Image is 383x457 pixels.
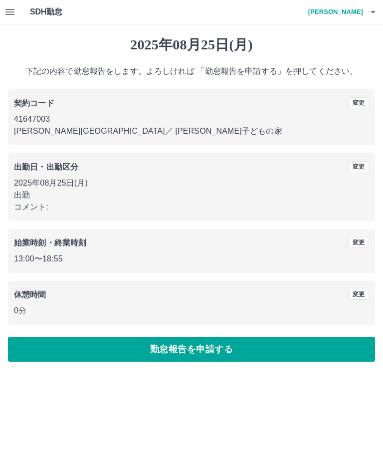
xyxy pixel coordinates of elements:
p: 0分 [14,305,369,317]
button: 変更 [348,161,369,172]
b: 出勤日・出勤区分 [14,163,78,171]
p: 下記の内容で勤怠報告をします。よろしければ 「勤怠報告を申請する」を押してください。 [8,65,375,77]
p: [PERSON_NAME][GEOGRAPHIC_DATA] ／ [PERSON_NAME]子どもの家 [14,125,369,137]
p: 41647003 [14,113,369,125]
b: 契約コード [14,99,54,107]
b: 休憩時間 [14,290,46,299]
p: 2025年08月25日(月) [14,177,369,189]
button: 変更 [348,237,369,248]
p: 出勤 [14,189,369,201]
button: 変更 [348,97,369,108]
p: コメント: [14,201,369,213]
h1: 2025年08月25日(月) [8,36,375,53]
button: 変更 [348,289,369,300]
p: 13:00 〜 18:55 [14,253,369,265]
b: 始業時刻・終業時刻 [14,238,86,247]
button: 勤怠報告を申請する [8,337,375,362]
